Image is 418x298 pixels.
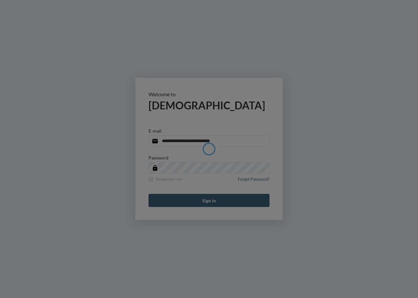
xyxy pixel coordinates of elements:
[148,128,162,134] p: E-mail
[148,155,168,160] p: Password
[148,91,270,97] p: Welcome to
[238,177,270,186] a: Forgot Password?
[148,194,270,207] button: Sign in
[148,177,182,182] label: Remember me
[148,99,270,112] h2: [DEMOGRAPHIC_DATA]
